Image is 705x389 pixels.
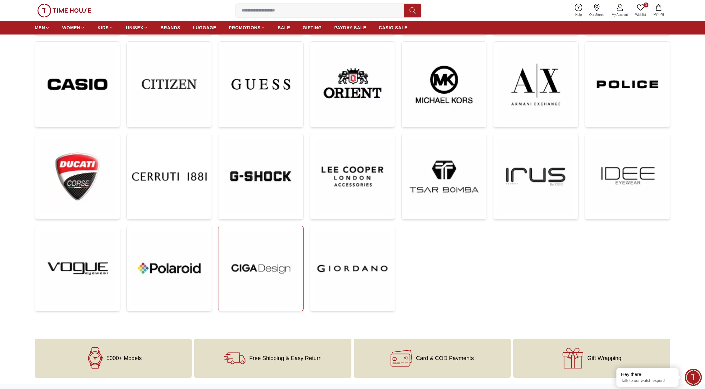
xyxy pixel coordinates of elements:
[303,25,322,31] span: GIFTING
[132,139,207,214] img: ...
[161,22,181,33] a: BRANDS
[315,231,390,306] img: ...
[379,22,408,33] a: CASIO SALE
[278,22,290,33] a: SALE
[590,47,665,122] img: ...
[303,22,322,33] a: GIFTING
[107,355,142,361] span: 5000+ Models
[315,47,390,122] img: ...
[498,139,573,214] img: ...
[40,231,115,306] img: ...
[572,2,586,18] a: Help
[590,139,665,214] img: ...
[98,25,109,31] span: KIDS
[407,47,482,122] img: ...
[632,2,650,18] a: 0Wishlist
[37,4,91,17] img: ...
[193,25,217,31] span: LUGGAGE
[498,47,573,122] img: ...
[379,25,408,31] span: CASIO SALE
[621,378,674,383] p: Talk to our watch expert!
[609,12,630,17] span: My Account
[633,12,648,17] span: Wishlist
[229,22,265,33] a: PROMOTIONS
[278,25,290,31] span: SALE
[643,2,648,7] span: 0
[651,12,666,16] span: My Bag
[62,25,80,31] span: WOMEN
[229,25,261,31] span: PROMOTIONS
[416,355,474,361] span: Card & COD Payments
[334,22,366,33] a: PAYDAY SALE
[334,25,366,31] span: PAYDAY SALE
[126,25,143,31] span: UNISEX
[40,139,115,215] img: ...
[249,355,322,361] span: Free Shipping & Easy Return
[132,47,207,122] img: ...
[35,22,50,33] a: MEN
[407,139,482,214] img: ...
[621,371,674,377] div: Hey there!
[650,3,668,18] button: My Bag
[586,2,608,18] a: Our Stores
[315,139,390,214] img: ...
[40,47,115,122] img: ...
[223,47,298,122] img: ...
[193,22,217,33] a: LUGGAGE
[573,12,584,17] span: Help
[161,25,181,31] span: BRANDS
[98,22,113,33] a: KIDS
[588,355,622,361] span: Gift Wrapping
[685,369,702,386] div: Chat Widget
[223,231,298,306] img: ...
[62,22,85,33] a: WOMEN
[132,231,207,306] img: ...
[223,139,298,214] img: ...
[587,12,607,17] span: Our Stores
[126,22,148,33] a: UNISEX
[35,25,45,31] span: MEN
